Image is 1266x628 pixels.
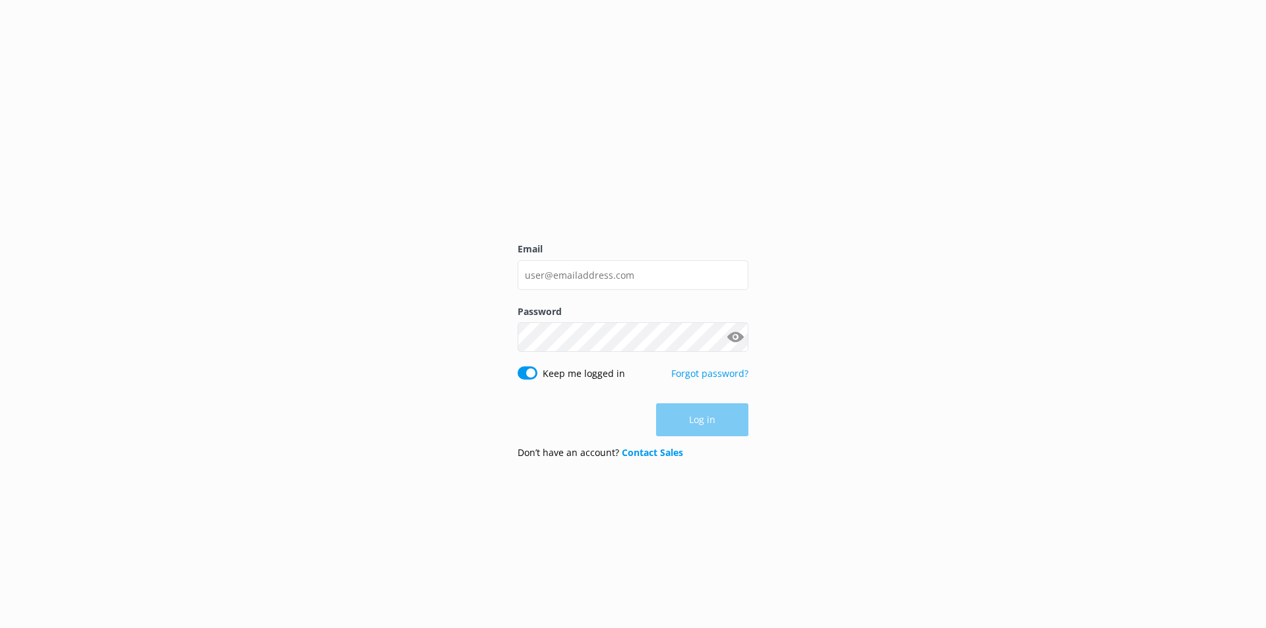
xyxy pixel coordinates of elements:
a: Contact Sales [622,446,683,459]
label: Password [518,304,748,319]
a: Forgot password? [671,367,748,380]
p: Don’t have an account? [518,445,683,460]
button: Show password [722,324,748,351]
label: Email [518,242,748,256]
label: Keep me logged in [543,366,625,381]
input: user@emailaddress.com [518,260,748,290]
